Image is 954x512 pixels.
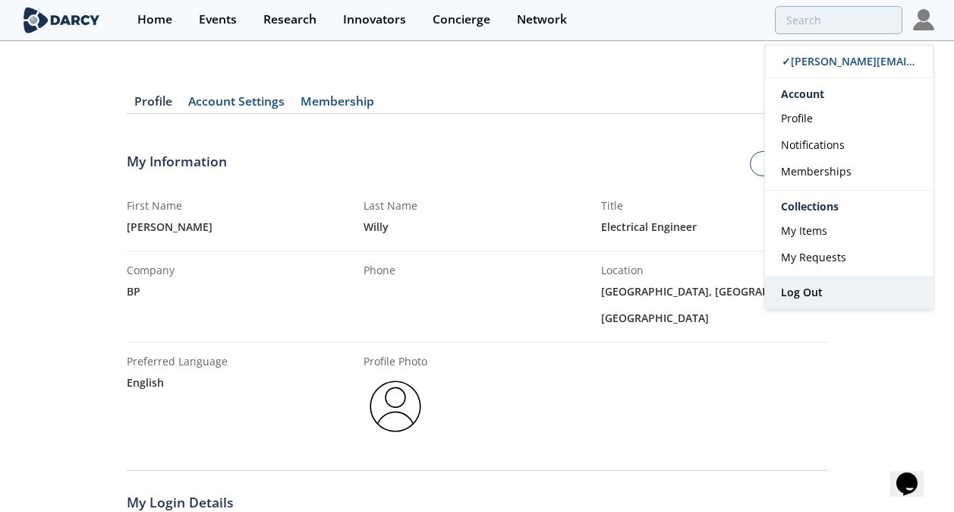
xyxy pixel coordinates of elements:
[263,14,316,26] div: Research
[137,14,172,26] div: Home
[127,369,354,396] div: english
[181,96,293,114] a: Account Settings
[364,198,590,213] div: Last Name
[127,198,354,213] div: First Name
[433,14,490,26] div: Concierge
[765,277,934,308] a: Log Out
[127,96,181,114] a: Profile
[765,196,934,217] div: Collections
[127,151,227,177] span: My Information
[750,151,828,177] a: Edit Info
[781,164,852,179] span: Memberships
[890,451,939,497] iframe: chat widget
[781,111,813,125] span: Profile
[601,198,828,213] div: Title
[199,14,237,26] div: Events
[765,244,934,270] a: My Requests
[765,78,934,105] div: Account
[127,262,354,278] div: Company
[781,250,846,264] span: My Requests
[20,7,103,33] img: logo-wide.svg
[364,375,427,438] img: profile-pic-default.svg
[765,45,934,78] a: ✓[PERSON_NAME][EMAIL_ADDRESS][PERSON_NAME][DOMAIN_NAME]
[364,262,590,278] div: Phone
[781,285,823,299] span: Log Out
[364,353,590,369] div: Profile Photo
[517,14,567,26] div: Network
[127,278,354,305] div: BP
[775,6,902,34] input: Advanced Search
[343,14,406,26] div: Innovators
[127,213,354,240] div: [PERSON_NAME]
[765,217,934,244] a: My Items
[913,9,934,30] img: Profile
[293,96,383,114] a: Membership
[601,278,828,331] div: [GEOGRAPHIC_DATA], [GEOGRAPHIC_DATA], [GEOGRAPHIC_DATA]
[781,223,827,238] span: My Items
[601,262,828,278] div: Location
[765,131,934,158] a: Notifications
[765,105,934,131] a: Profile
[765,158,934,185] a: Memberships
[127,353,354,369] div: Preferred Language
[781,137,845,152] span: Notifications
[601,213,828,240] div: Electrical Engineer
[127,492,234,512] span: My Login Details
[364,213,590,240] div: Willy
